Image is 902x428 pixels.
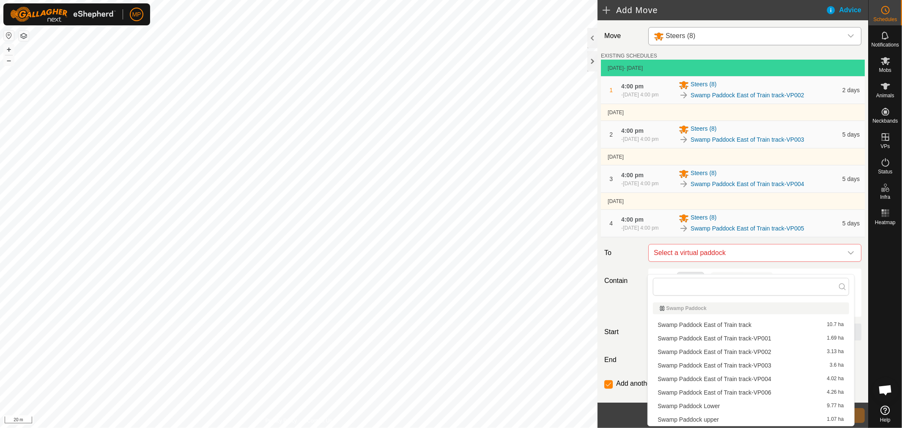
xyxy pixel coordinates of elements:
[603,5,825,15] h2: Add Move
[609,131,613,138] span: 2
[601,27,645,45] label: Move
[842,220,860,227] span: 5 days
[601,276,645,286] label: Contain
[653,386,849,399] li: Swamp Paddock East of Train track-VP006
[621,224,658,232] div: -
[830,362,844,368] span: 3.6 ha
[691,80,716,90] span: Steers (8)
[658,376,771,382] span: Swamp Paddock East of Train track-VP004
[621,83,644,90] span: 4:00 pm
[658,335,771,341] span: Swamp Paddock East of Train track-VP001
[873,377,898,403] a: Open chat
[653,400,849,412] li: Swamp Paddock Lower
[658,322,752,328] span: Swamp Paddock East of Train track
[650,27,842,45] span: Steers
[601,52,657,60] label: EXISTING SCHEDULES
[608,198,624,204] span: [DATE]
[658,349,771,355] span: Swamp Paddock East of Train track-VP002
[691,91,804,100] a: Swamp Paddock East of Train track-VP002
[660,306,842,311] div: Swamp Paddock
[679,179,689,189] img: To
[691,180,804,189] a: Swamp Paddock East of Train track-VP004
[266,417,297,425] a: Privacy Policy
[4,55,14,66] button: –
[609,87,613,93] span: 1
[827,335,844,341] span: 1.69 ha
[601,327,645,337] label: Start
[623,92,658,98] span: [DATE] 4:00 pm
[653,359,849,372] li: Swamp Paddock East of Train track-VP003
[679,223,689,233] img: To
[878,169,892,174] span: Status
[679,134,689,145] img: To
[826,5,868,15] div: Advice
[691,135,804,144] a: Swamp Paddock East of Train track-VP003
[658,362,771,368] span: Swamp Paddock East of Train track-VP003
[307,417,332,425] a: Contact Us
[827,417,844,423] span: 1.07 ha
[648,299,854,426] ul: Option List
[621,172,644,178] span: 4:00 pm
[623,181,658,187] span: [DATE] 4:00 pm
[601,244,645,262] label: To
[876,93,894,98] span: Animals
[842,131,860,138] span: 5 days
[658,390,771,395] span: Swamp Paddock East of Train track-VP006
[666,32,695,39] span: Steers (8)
[616,380,704,387] label: Add another scheduled move
[869,402,902,426] a: Help
[608,110,624,115] span: [DATE]
[880,195,890,200] span: Infra
[842,27,859,45] div: dropdown trigger
[624,65,643,71] span: - [DATE]
[842,176,860,182] span: 5 days
[872,118,898,123] span: Neckbands
[608,154,624,160] span: [DATE]
[653,332,849,345] li: Swamp Paddock East of Train track-VP001
[621,216,644,223] span: 4:00 pm
[679,90,689,100] img: To
[827,403,844,409] span: 9.77 ha
[621,135,658,143] div: -
[827,390,844,395] span: 4.26 ha
[880,144,890,149] span: VPs
[691,213,716,223] span: Steers (8)
[827,322,844,328] span: 10.7 ha
[653,373,849,385] li: Swamp Paddock East of Train track-VP004
[691,169,716,179] span: Steers (8)
[623,225,658,231] span: [DATE] 4:00 pm
[650,244,842,261] span: Select a virtual paddock
[842,87,860,93] span: 2 days
[880,417,891,423] span: Help
[621,180,658,187] div: -
[872,42,899,47] span: Notifications
[608,65,624,71] span: [DATE]
[621,127,644,134] span: 4:00 pm
[623,136,658,142] span: [DATE] 4:00 pm
[653,346,849,358] li: Swamp Paddock East of Train track-VP002
[691,124,716,134] span: Steers (8)
[609,220,613,227] span: 4
[658,403,720,409] span: Swamp Paddock Lower
[4,44,14,55] button: +
[658,417,719,423] span: Swamp Paddock upper
[875,220,896,225] span: Heatmap
[4,30,14,41] button: Reset Map
[653,413,849,426] li: Swamp Paddock upper
[19,31,29,41] button: Map Layers
[827,349,844,355] span: 3.13 ha
[691,224,804,233] a: Swamp Paddock East of Train track-VP005
[879,68,891,73] span: Mobs
[10,7,116,22] img: Gallagher Logo
[601,355,645,365] label: End
[609,176,613,182] span: 3
[132,10,141,19] span: MP
[621,91,658,99] div: -
[842,244,859,261] div: dropdown trigger
[873,17,897,22] span: Schedules
[827,376,844,382] span: 4.02 ha
[653,318,849,331] li: Swamp Paddock East of Train track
